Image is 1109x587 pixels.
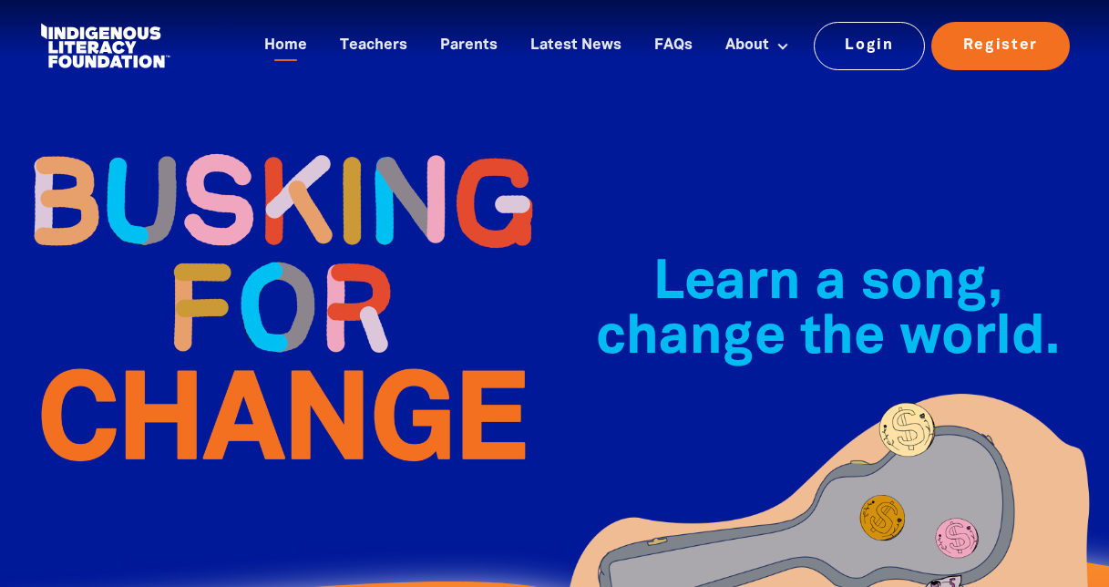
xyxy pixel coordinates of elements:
a: Teachers [329,31,418,61]
a: Register [931,22,1070,69]
a: Login [814,22,926,69]
span: Learn a song, change the world. [596,259,1060,364]
a: About [714,31,800,61]
a: Home [253,31,318,61]
a: FAQs [643,31,703,61]
a: Latest News [519,31,632,61]
a: Parents [429,31,508,61]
